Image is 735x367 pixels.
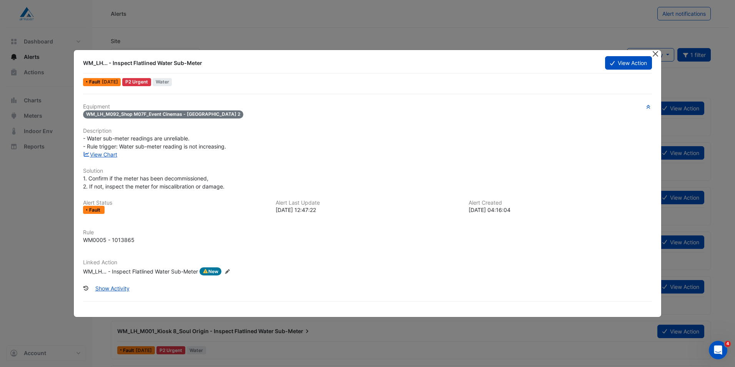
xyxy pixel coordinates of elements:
[83,110,243,118] span: WM_LH_M092_Shop M07F_Event Cinemas - [GEOGRAPHIC_DATA] 2
[224,269,230,275] fa-icon: Edit Linked Action
[83,135,226,150] span: - Water sub-meter readings are unreliable. - Rule trigger: Water sub-meter reading is not increas...
[605,56,652,70] button: View Action
[83,59,595,67] div: WM_LH... - Inspect Flatlined Water Sub-Meter
[102,79,118,85] span: Tue 30-Sep-2025 12:47 AEST
[469,206,652,214] div: [DATE] 04:16:04
[83,128,652,134] h6: Description
[725,341,731,347] span: 4
[83,168,652,174] h6: Solution
[89,80,102,84] span: Fault
[83,200,266,206] h6: Alert Status
[83,229,652,236] h6: Rule
[652,50,660,58] button: Close
[709,341,727,359] iframe: Intercom live chat
[83,103,652,110] h6: Equipment
[276,200,459,206] h6: Alert Last Update
[153,78,172,86] span: Water
[89,208,102,212] span: Fault
[83,151,117,158] a: View Chart
[90,282,135,295] button: Show Activity
[83,259,652,266] h6: Linked Action
[276,206,459,214] div: [DATE] 12:47:22
[200,267,221,276] span: New
[83,236,135,244] div: WM0005 - 1013865
[469,200,652,206] h6: Alert Created
[122,78,151,86] div: P2 Urgent
[83,175,224,190] span: 1. Confirm if the meter has been decommissioned, 2. If not, inspect the meter for miscalibration ...
[83,267,198,276] div: WM_LH... - Inspect Flatlined Water Sub-Meter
